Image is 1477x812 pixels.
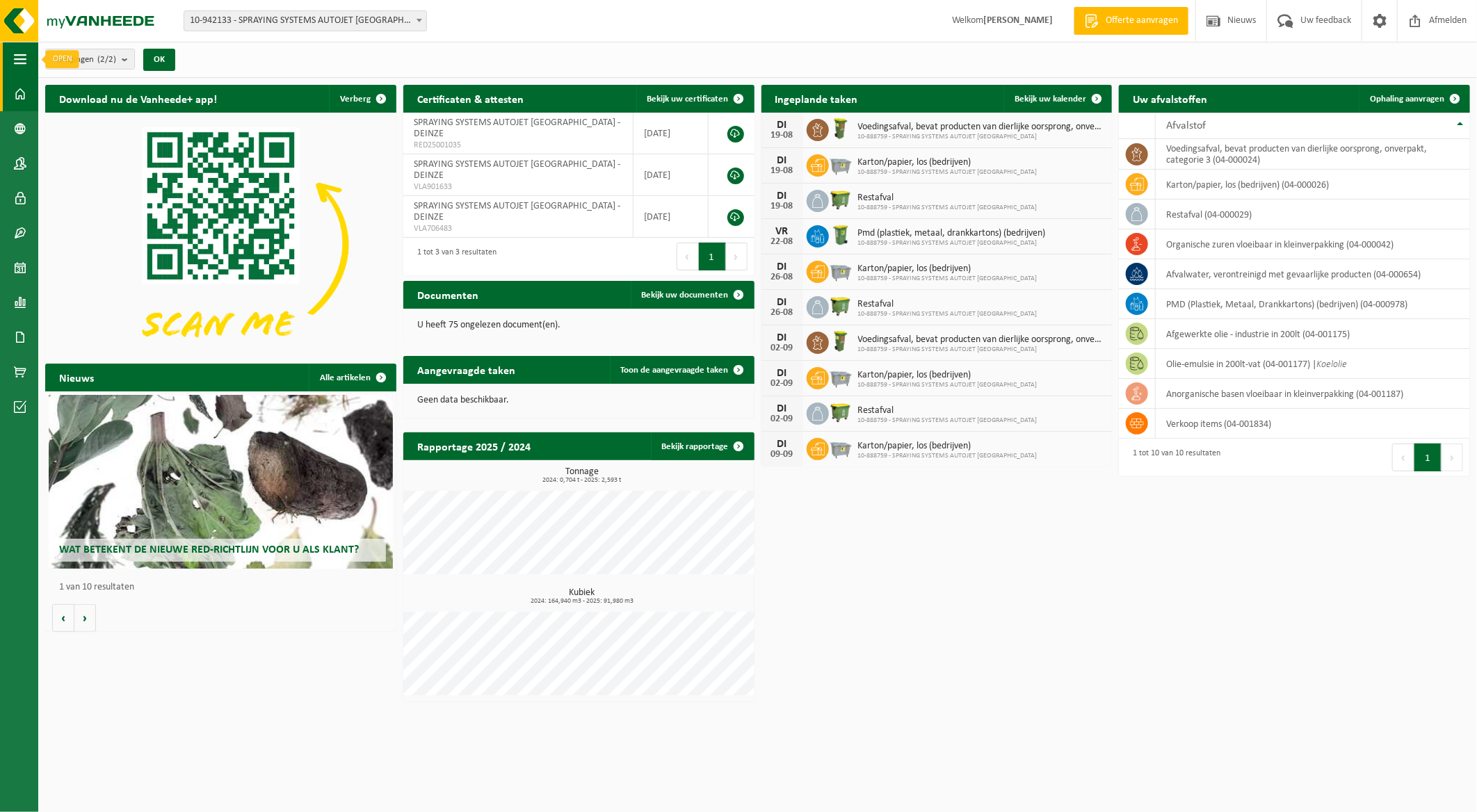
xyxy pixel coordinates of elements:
span: Restafval [858,299,1038,310]
h2: Aangevraagde taken [403,356,529,383]
button: Next [1442,444,1463,471]
td: PMD (Plastiek, Metaal, Drankkartons) (bedrijven) (04-000978) [1156,289,1470,319]
img: WB-2500-GAL-GY-01 [829,436,853,460]
div: 22-08 [768,237,796,247]
div: 19-08 [768,131,796,140]
span: 10-888759 - SPRAYING SYSTEMS AUTOJET [GEOGRAPHIC_DATA] [858,310,1038,318]
button: Previous [677,243,699,270]
td: olie-emulsie in 200lt-vat (04-001177) | [1156,349,1470,379]
div: 02-09 [768,343,796,353]
button: OK [143,49,175,71]
div: 26-08 [768,273,796,282]
span: 10-888759 - SPRAYING SYSTEMS AUTOJET [GEOGRAPHIC_DATA] [858,452,1038,460]
span: Pmd (plastiek, metaal, drankkartons) (bedrijven) [858,228,1046,239]
span: RED25001035 [414,140,623,151]
i: Koelolie [1316,359,1347,370]
p: 1 van 10 resultaten [59,583,389,592]
div: 1 tot 3 van 3 resultaten [410,241,497,272]
td: karton/papier, los (bedrijven) (04-000026) [1156,170,1470,200]
img: WB-0060-HPE-GN-50 [829,330,853,353]
div: DI [768,190,796,202]
img: WB-0240-HPE-GN-50 [829,223,853,247]
td: [DATE] [633,113,708,154]
span: SPRAYING SYSTEMS AUTOJET [GEOGRAPHIC_DATA] - DEINZE [414,201,620,222]
button: Previous [1392,444,1414,471]
img: WB-2500-GAL-GY-01 [829,152,853,176]
strong: [PERSON_NAME] [983,15,1053,26]
div: VR [768,226,796,237]
h2: Uw afvalstoffen [1119,85,1221,112]
td: [DATE] [633,196,708,238]
div: 09-09 [768,450,796,460]
a: Bekijk rapportage [651,432,753,460]
p: U heeft 75 ongelezen document(en). [417,320,741,330]
button: Volgende [74,604,96,632]
h2: Nieuws [45,364,108,391]
count: (2/2) [97,55,116,64]
span: Voedingsafval, bevat producten van dierlijke oorsprong, onverpakt, categorie 3 [858,334,1106,346]
div: DI [768,261,796,273]
span: Bekijk uw kalender [1015,95,1086,104]
div: 19-08 [768,202,796,211]
td: restafval (04-000029) [1156,200,1470,229]
span: 10-888759 - SPRAYING SYSTEMS AUTOJET [GEOGRAPHIC_DATA] [858,346,1106,354]
h2: Documenten [403,281,492,308]
a: Bekijk uw kalender [1003,85,1111,113]
span: 10-888759 - SPRAYING SYSTEMS AUTOJET [GEOGRAPHIC_DATA] [858,381,1038,389]
span: Ophaling aanvragen [1370,95,1444,104]
td: anorganische basen vloeibaar in kleinverpakking (04-001187) [1156,379,1470,409]
td: voedingsafval, bevat producten van dierlijke oorsprong, onverpakt, categorie 3 (04-000024) [1156,139,1470,170]
div: DI [768,120,796,131]
span: Restafval [858,405,1038,416]
button: Next [726,243,748,270]
h3: Tonnage [410,467,754,484]
a: Alle artikelen [309,364,395,391]
span: 10-888759 - SPRAYING SYSTEMS AUTOJET [GEOGRAPHIC_DATA] [858,133,1106,141]
span: 10-888759 - SPRAYING SYSTEMS AUTOJET [GEOGRAPHIC_DATA] [858,168,1038,177]
img: WB-2500-GAL-GY-01 [829,259,853,282]
span: 10-888759 - SPRAYING SYSTEMS AUTOJET [GEOGRAPHIC_DATA] [858,416,1038,425]
span: 2024: 164,940 m3 - 2025: 91,980 m3 [410,598,754,605]
a: Toon de aangevraagde taken [610,356,753,384]
img: WB-2500-GAL-GY-01 [829,365,853,389]
span: VLA706483 [414,223,623,234]
span: Toon de aangevraagde taken [621,366,729,375]
div: DI [768,155,796,166]
img: WB-1100-HPE-GN-51 [829,188,853,211]
span: 10-942133 - SPRAYING SYSTEMS AUTOJET EUROPE [184,11,426,31]
div: DI [768,439,796,450]
td: [DATE] [633,154,708,196]
span: SPRAYING SYSTEMS AUTOJET [GEOGRAPHIC_DATA] - DEINZE [414,159,620,181]
div: DI [768,403,796,414]
h2: Download nu de Vanheede+ app! [45,85,231,112]
button: 1 [699,243,726,270]
span: SPRAYING SYSTEMS AUTOJET [GEOGRAPHIC_DATA] - DEINZE [414,117,620,139]
p: Geen data beschikbaar. [417,396,741,405]
div: DI [768,332,796,343]
span: 10-888759 - SPRAYING SYSTEMS AUTOJET [GEOGRAPHIC_DATA] [858,204,1038,212]
span: Karton/papier, los (bedrijven) [858,370,1038,381]
span: Karton/papier, los (bedrijven) [858,157,1038,168]
a: Bekijk uw documenten [631,281,753,309]
img: WB-0060-HPE-GN-50 [829,117,853,140]
span: VLA901633 [414,181,623,193]
span: Offerte aanvragen [1102,14,1181,28]
h2: Rapportage 2025 / 2024 [403,432,544,460]
span: Wat betekent de nieuwe RED-richtlijn voor u als klant? [59,544,359,555]
a: Wat betekent de nieuwe RED-richtlijn voor u als klant? [49,395,393,569]
span: Bekijk uw certificaten [647,95,729,104]
td: verkoop items (04-001834) [1156,409,1470,439]
img: Download de VHEPlus App [45,113,396,376]
div: 02-09 [768,379,796,389]
button: Verberg [329,85,395,113]
h3: Kubiek [410,588,754,605]
button: Vorige [52,604,74,632]
td: afgewerkte olie - industrie in 200lt (04-001175) [1156,319,1470,349]
h2: Ingeplande taken [761,85,872,112]
img: WB-1100-HPE-GN-51 [829,400,853,424]
span: 10-942133 - SPRAYING SYSTEMS AUTOJET EUROPE [184,10,427,31]
span: Afvalstof [1166,120,1206,131]
span: Karton/papier, los (bedrijven) [858,263,1038,275]
button: Vestigingen(2/2) [45,49,135,70]
div: 02-09 [768,414,796,424]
